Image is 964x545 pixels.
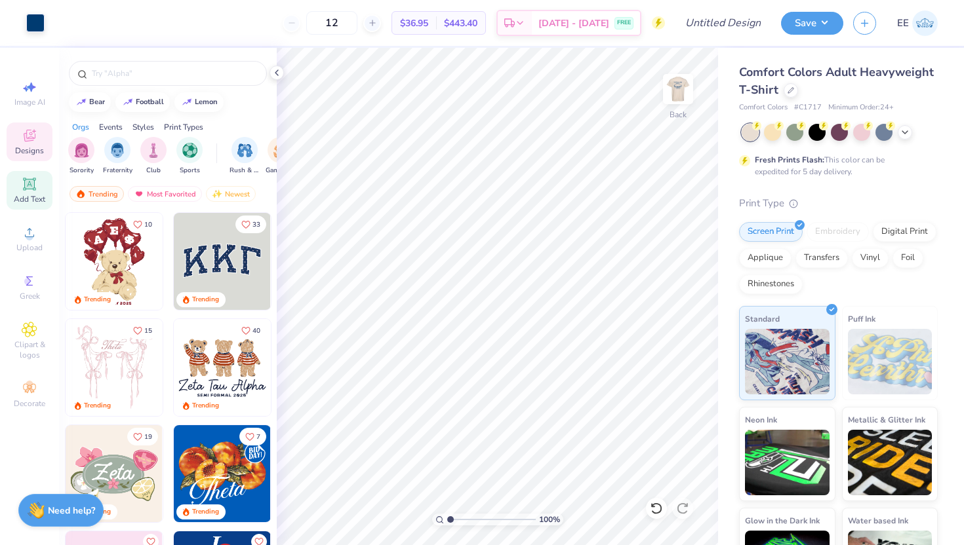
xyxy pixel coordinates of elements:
span: Neon Ink [745,413,777,426]
img: Elyse Elliot [912,10,938,36]
button: Save [781,12,843,35]
div: Trending [70,186,124,202]
button: Like [127,428,158,445]
span: Club [146,166,161,176]
img: Neon Ink [745,430,830,495]
div: filter for Club [140,137,167,176]
img: a3be6b59-b000-4a72-aad0-0c575b892a6b [174,319,271,416]
img: d12c9beb-9502-45c7-ae94-40b97fdd6040 [270,319,367,416]
img: Standard [745,329,830,394]
span: 10 [144,221,152,228]
span: $36.95 [400,16,428,30]
button: lemon [174,92,224,112]
span: Image AI [14,97,45,107]
span: 7 [256,434,260,440]
button: Like [127,322,158,339]
span: Designs [15,145,44,156]
span: [DATE] - [DATE] [538,16,609,30]
button: filter button [266,137,296,176]
span: Glow in the Dark Ink [745,514,820,527]
img: trend_line.gif [76,98,87,106]
span: # C1717 [794,102,822,113]
img: Club Image [146,143,161,158]
span: Game Day [266,166,296,176]
img: trending.gif [75,189,86,198]
span: Clipart & logos [7,339,52,360]
input: Try "Alpha" [90,67,258,80]
span: Fraternity [103,166,132,176]
button: filter button [103,137,132,176]
span: Standard [745,312,780,326]
div: Foil [893,248,923,268]
span: Add Text [14,194,45,204]
button: filter button [140,137,167,176]
div: Embroidery [807,222,869,242]
button: Like [235,322,266,339]
div: filter for Rush & Bid [230,137,260,176]
span: Metallic & Glitter Ink [848,413,925,426]
button: Like [127,216,158,233]
div: Trending [84,295,111,305]
img: Fraternity Image [110,143,125,158]
div: This color can be expedited for 5 day delivery. [755,154,916,178]
span: Greek [20,291,40,301]
div: lemon [195,98,218,105]
span: 100 % [539,514,560,525]
input: – – [306,11,357,35]
img: Sorority Image [74,143,89,158]
span: Upload [16,242,43,253]
img: Newest.gif [212,189,222,198]
span: 33 [252,221,260,228]
input: Untitled Design [675,10,771,36]
img: edfb13fc-0e43-44eb-bea2-bf7fc0dd67f9 [270,213,367,310]
div: Trending [192,401,219,411]
div: bear [89,98,105,105]
span: Decorate [14,398,45,409]
img: Back [665,76,691,102]
span: Minimum Order: 24 + [828,102,894,113]
button: football [115,92,170,112]
strong: Need help? [48,504,95,517]
span: 19 [144,434,152,440]
button: bear [69,92,111,112]
div: Print Types [164,121,203,133]
div: Vinyl [852,248,889,268]
img: d12a98c7-f0f7-4345-bf3a-b9f1b718b86e [162,319,259,416]
a: EE [897,10,938,36]
div: Print Type [739,196,938,211]
div: filter for Sports [176,137,203,176]
span: 40 [252,328,260,334]
div: Screen Print [739,222,803,242]
button: filter button [68,137,94,176]
img: 587403a7-0594-4a7f-b2bd-0ca67a3ff8dd [66,213,163,310]
div: Orgs [72,121,89,133]
button: Like [235,216,266,233]
span: Puff Ink [848,312,875,326]
div: Styles [132,121,154,133]
img: e74243e0-e378-47aa-a400-bc6bcb25063a [162,213,259,310]
img: trend_line.gif [123,98,133,106]
div: Most Favorited [128,186,202,202]
img: f22b6edb-555b-47a9-89ed-0dd391bfae4f [270,425,367,522]
span: Comfort Colors Adult Heavyweight T-Shirt [739,64,934,98]
span: Sports [180,166,200,176]
div: Rhinestones [739,274,803,294]
span: Rush & Bid [230,166,260,176]
button: filter button [176,137,203,176]
img: Rush & Bid Image [237,143,252,158]
img: 010ceb09-c6fc-40d9-b71e-e3f087f73ee6 [66,425,163,522]
img: most_fav.gif [134,189,144,198]
div: Digital Print [873,222,936,242]
div: Newest [206,186,256,202]
span: Sorority [70,166,94,176]
div: Events [99,121,123,133]
img: 83dda5b0-2158-48ca-832c-f6b4ef4c4536 [66,319,163,416]
div: Transfers [795,248,848,268]
span: EE [897,16,909,31]
button: filter button [230,137,260,176]
div: Applique [739,248,792,268]
span: 15 [144,328,152,334]
div: football [136,98,164,105]
img: Puff Ink [848,329,933,394]
div: filter for Sorority [68,137,94,176]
